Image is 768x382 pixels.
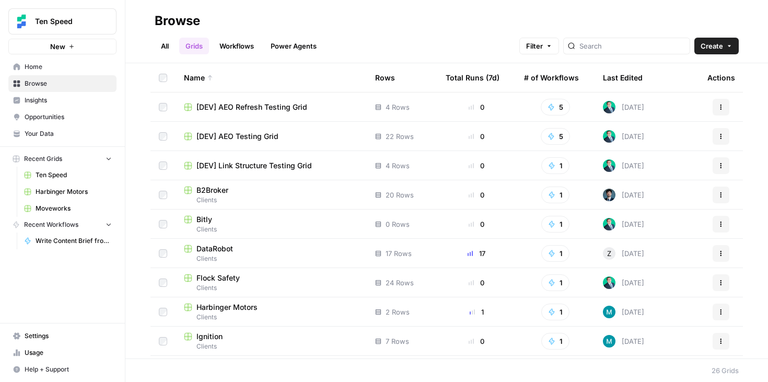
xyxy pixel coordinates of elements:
span: 7 Rows [386,336,409,346]
div: [DATE] [603,218,644,230]
a: Write Content Brief from Keyword [DEV] [19,233,117,249]
span: 17 Rows [386,248,412,259]
div: Browse [155,13,200,29]
div: 0 [446,190,507,200]
span: Harbinger Motors [36,187,112,196]
span: B2Broker [196,185,228,195]
span: [DEV] AEO Testing Grid [196,131,278,142]
a: IgnitionClients [184,331,358,351]
button: 1 [541,274,569,291]
button: 5 [541,128,570,145]
a: All [155,38,175,54]
span: Clients [184,342,358,351]
img: loq7q7lwz012dtl6ci9jrncps3v6 [603,218,615,230]
div: 17 [446,248,507,259]
div: Rows [375,63,395,92]
div: 0 [446,131,507,142]
span: Write Content Brief from Keyword [DEV] [36,236,112,246]
input: Search [579,41,685,51]
a: Workflows [213,38,260,54]
button: 1 [541,333,569,350]
a: Your Data [8,125,117,142]
span: Clients [184,195,358,205]
span: Ignition [196,331,223,342]
a: Home [8,59,117,75]
div: [DATE] [603,101,644,113]
img: akd5wg4rckfd5i9ckwsdbvxucqo9 [603,189,615,201]
button: Create [694,38,739,54]
span: Harbinger Motors [196,302,258,312]
div: [DATE] [603,335,644,348]
a: B2BrokerClients [184,185,358,205]
a: BitlyClients [184,214,358,234]
span: Help + Support [25,365,112,374]
div: 0 [446,219,507,229]
span: 0 Rows [386,219,410,229]
a: Flock SafetyClients [184,273,358,293]
a: [DEV] AEO Refresh Testing Grid [184,102,358,112]
span: Recent Workflows [24,220,78,229]
span: Filter [526,41,543,51]
span: Clients [184,225,358,234]
span: Settings [25,331,112,341]
button: 1 [541,304,569,320]
button: Filter [519,38,559,54]
span: Flock Safety [196,273,240,283]
span: 4 Rows [386,102,410,112]
img: 9k9gt13slxq95qn7lcfsj5lxmi7v [603,335,615,348]
img: 9k9gt13slxq95qn7lcfsj5lxmi7v [603,306,615,318]
span: Clients [184,312,358,322]
span: Your Data [25,129,112,138]
span: 4 Rows [386,160,410,171]
img: loq7q7lwz012dtl6ci9jrncps3v6 [603,130,615,143]
button: Help + Support [8,361,117,378]
div: 0 [446,160,507,171]
button: Recent Grids [8,151,117,167]
a: [DEV] AEO Testing Grid [184,131,358,142]
a: Browse [8,75,117,92]
span: Bitly [196,214,212,225]
span: Ten Speed [36,170,112,180]
span: Z [607,248,611,259]
span: Clients [184,283,358,293]
button: 1 [541,245,569,262]
span: 24 Rows [386,277,414,288]
span: 2 Rows [386,307,410,317]
a: Insights [8,92,117,109]
span: Recent Grids [24,154,62,164]
div: 1 [446,307,507,317]
a: [DEV] Link Structure Testing Grid [184,160,358,171]
button: 5 [541,99,570,115]
div: [DATE] [603,189,644,201]
a: Opportunities [8,109,117,125]
span: Clients [184,254,358,263]
img: loq7q7lwz012dtl6ci9jrncps3v6 [603,159,615,172]
button: Workspace: Ten Speed [8,8,117,34]
div: [DATE] [603,247,644,260]
button: New [8,39,117,54]
button: 1 [541,216,569,233]
div: Last Edited [603,63,643,92]
div: [DATE] [603,130,644,143]
div: Name [184,63,358,92]
a: Usage [8,344,117,361]
div: Actions [707,63,735,92]
span: New [50,41,65,52]
span: Home [25,62,112,72]
img: loq7q7lwz012dtl6ci9jrncps3v6 [603,101,615,113]
div: 26 Grids [712,365,739,376]
a: Power Agents [264,38,323,54]
span: [DEV] Link Structure Testing Grid [196,160,312,171]
a: Settings [8,328,117,344]
a: Harbinger Motors [19,183,117,200]
div: 0 [446,102,507,112]
a: Harbinger MotorsClients [184,302,358,322]
a: DataRobotClients [184,244,358,263]
a: Moveworks [19,200,117,217]
span: Opportunities [25,112,112,122]
button: Recent Workflows [8,217,117,233]
div: [DATE] [603,159,644,172]
button: 1 [541,187,569,203]
a: Grids [179,38,209,54]
div: [DATE] [603,276,644,289]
